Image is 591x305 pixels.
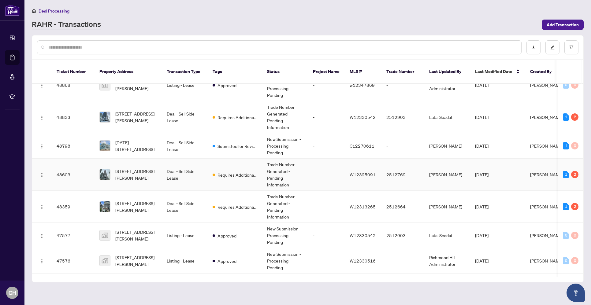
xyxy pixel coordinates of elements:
td: Deal - Sell Side Lease [162,101,208,133]
span: Requires Additional Docs [217,114,257,121]
span: [DATE] [475,233,489,238]
button: Add Transaction [542,20,584,30]
img: Logo [39,205,44,210]
span: [STREET_ADDRESS][PERSON_NAME] [115,78,157,92]
img: Logo [39,115,44,120]
span: [DATE] [475,143,489,149]
td: Richmond Hill Administrator [424,248,470,274]
span: Add Transaction [547,20,579,30]
button: Logo [37,202,47,211]
span: [PERSON_NAME] [530,172,563,177]
td: New Submission - Processing Pending [262,133,308,159]
span: [DATE] [475,114,489,120]
button: download [526,40,541,54]
td: 48798 [52,133,95,159]
span: W12330542 [350,233,376,238]
span: [STREET_ADDRESS][PERSON_NAME] [115,110,157,124]
td: - [308,101,345,133]
div: 2 [571,113,578,121]
td: [PERSON_NAME] [424,133,470,159]
div: 2 [571,171,578,178]
td: Trade Number Generated - Pending Information [262,191,308,223]
span: W12330516 [350,258,376,263]
td: Listing - Lease [162,69,208,101]
th: Created By [525,60,562,84]
span: C12270611 [350,143,374,149]
th: Trade Number [381,60,424,84]
span: W12313265 [350,204,376,209]
img: Logo [39,233,44,238]
img: thumbnail-img [100,141,110,151]
td: - [308,223,345,248]
div: 0 [571,142,578,149]
td: 2512664 [381,191,424,223]
span: [STREET_ADDRESS][PERSON_NAME] [115,254,157,267]
th: Tags [208,60,262,84]
img: thumbnail-img [100,230,110,241]
button: Logo [37,112,47,122]
div: 0 [571,257,578,264]
span: [DATE] [475,204,489,209]
td: - [308,248,345,274]
td: - [308,133,345,159]
img: thumbnail-img [100,201,110,212]
th: MLS # [345,60,381,84]
button: edit [545,40,559,54]
td: 47577 [52,223,95,248]
img: thumbnail-img [100,112,110,122]
span: Requires Additional Docs [217,204,257,210]
td: Deal - Sell Side Lease [162,159,208,191]
td: 47576 [52,248,95,274]
td: 2512903 [381,223,424,248]
td: - [308,191,345,223]
img: Logo [39,144,44,149]
button: filter [564,40,578,54]
td: - [381,69,424,101]
div: 0 [563,81,569,89]
span: [PERSON_NAME] [530,82,563,88]
td: 48833 [52,101,95,133]
span: Approved [217,232,236,239]
th: Project Name [308,60,345,84]
span: Deal Processing [39,8,69,14]
th: Property Address [95,60,162,84]
td: New Submission - Processing Pending [262,223,308,248]
span: home [32,9,36,13]
div: 0 [563,232,569,239]
img: logo [5,5,20,16]
span: [STREET_ADDRESS][PERSON_NAME] [115,168,157,181]
img: Logo [39,83,44,88]
span: download [531,45,536,50]
td: 48868 [52,69,95,101]
td: Listing - Lease [162,223,208,248]
button: Logo [37,230,47,240]
div: 1 [563,113,569,121]
div: 1 [563,171,569,178]
span: [PERSON_NAME] [530,204,563,209]
img: Logo [39,173,44,178]
span: [STREET_ADDRESS][PERSON_NAME] [115,229,157,242]
td: 48603 [52,159,95,191]
span: [PERSON_NAME] [530,233,563,238]
span: w12347869 [350,82,375,88]
td: - [381,133,424,159]
td: Information Updated - Processing Pending [262,69,308,101]
td: Latai Seadat [424,101,470,133]
th: Status [262,60,308,84]
span: Approved [217,258,236,264]
img: Logo [39,259,44,264]
div: 0 [571,81,578,89]
span: W12330542 [350,114,376,120]
span: [DATE] [475,82,489,88]
div: 1 [563,142,569,149]
button: Logo [37,170,47,179]
td: Listing - Lease [162,248,208,274]
div: 0 [571,232,578,239]
div: 2 [571,203,578,210]
th: Last Updated By [424,60,470,84]
span: CH [9,288,16,297]
td: - [381,248,424,274]
td: Trade Number Generated - Pending Information [262,101,308,133]
div: 1 [563,203,569,210]
td: New Submission - Processing Pending [262,248,308,274]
